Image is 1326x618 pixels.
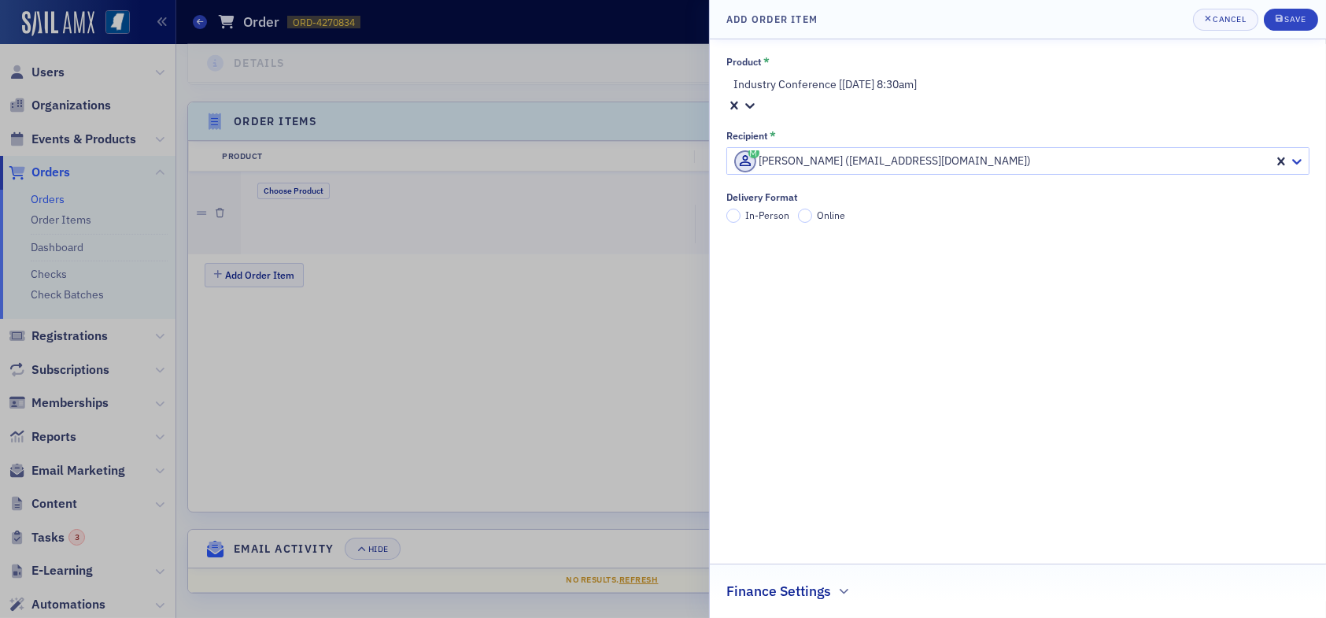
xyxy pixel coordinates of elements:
div: Cancel [1213,15,1246,24]
abbr: This field is required [770,130,776,141]
span: In-Person [746,209,790,221]
button: Save [1264,9,1318,31]
div: Product [726,56,762,68]
h4: Add Order Item [726,12,818,26]
input: In-Person [726,209,741,223]
input: Online [798,209,812,223]
h2: Finance Settings [726,581,831,601]
abbr: This field is required [763,56,770,67]
div: Delivery Format [726,191,798,203]
div: Recipient [726,130,768,142]
button: Cancel [1193,9,1258,31]
div: [PERSON_NAME] ([EMAIL_ADDRESS][DOMAIN_NAME]) [734,150,1270,172]
div: Save [1284,15,1306,24]
span: Online [818,209,846,221]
